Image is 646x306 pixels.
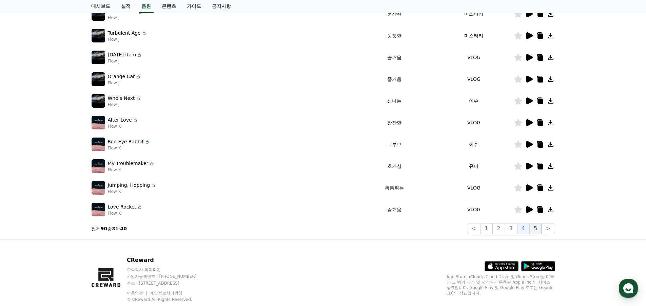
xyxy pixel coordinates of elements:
img: music [92,181,105,195]
p: Flow K [108,145,150,151]
span: 대화 [62,226,70,231]
button: < [467,223,480,234]
strong: 31 [112,226,118,231]
p: Flow J [108,37,147,42]
p: 전체 중 - [91,225,127,232]
a: 개인정보처리방침 [150,291,182,295]
p: Love Rocket [108,203,137,211]
p: Flow J [108,15,148,20]
a: 설정 [87,215,130,232]
img: music [92,51,105,64]
td: 잔잔한 [355,112,434,133]
img: music [92,94,105,108]
td: 통통튀는 [355,177,434,199]
img: music [92,138,105,151]
p: Orange Car [108,73,135,80]
td: VLOG [434,47,513,68]
td: 즐거움 [355,47,434,68]
p: Flow J [108,58,142,64]
span: 홈 [21,226,25,231]
td: 이슈 [434,133,513,155]
td: 웅장한 [355,3,434,25]
strong: 90 [101,226,107,231]
button: 5 [529,223,542,234]
td: 유머 [434,155,513,177]
strong: 40 [120,226,127,231]
td: VLOG [434,68,513,90]
td: 미스터리 [434,3,513,25]
a: 이용약관 [127,291,148,295]
p: After Love [108,116,132,124]
td: 웅장한 [355,25,434,47]
td: 신나는 [355,90,434,112]
button: 3 [505,223,517,234]
td: VLOG [434,199,513,220]
td: 이슈 [434,90,513,112]
button: 1 [480,223,492,234]
p: CReward [127,256,210,264]
p: Turbulent Age [108,30,141,37]
p: 주소 : [STREET_ADDRESS] [127,281,210,286]
img: music [92,7,105,21]
p: Flow K [108,211,143,216]
p: App Store, iCloud, iCloud Drive 및 iTunes Store는 미국과 그 밖의 나라 및 지역에서 등록된 Apple Inc.의 서비스 상표입니다. Goo... [447,274,555,296]
p: Flow J [108,102,141,107]
p: Who’s Next [108,95,135,102]
p: Flow K [108,189,156,194]
img: music [92,72,105,86]
p: Flow K [108,167,155,173]
a: 대화 [45,215,87,232]
img: music [92,159,105,173]
span: 설정 [105,226,113,231]
button: 2 [492,223,505,234]
p: 주식회사 와이피랩 [127,267,210,272]
td: VLOG [434,177,513,199]
button: > [542,223,555,234]
p: © CReward All Rights Reserved. [127,297,210,302]
td: 호기심 [355,155,434,177]
td: 그루브 [355,133,434,155]
img: music [92,116,105,129]
td: 미스터리 [434,25,513,47]
p: 사업자등록번호 : [PHONE_NUMBER] [127,274,210,279]
p: [DATE] Item [108,51,136,58]
td: 즐거움 [355,199,434,220]
img: music [92,203,105,216]
p: Flow J [108,80,141,86]
p: Flow K [108,124,138,129]
td: VLOG [434,112,513,133]
td: 즐거움 [355,68,434,90]
button: 4 [517,223,529,234]
p: My Troublemaker [108,160,149,167]
p: Jumping, Hopping [108,182,150,189]
img: music [92,29,105,42]
a: 홈 [2,215,45,232]
p: Red Eye Rabbit [108,138,144,145]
